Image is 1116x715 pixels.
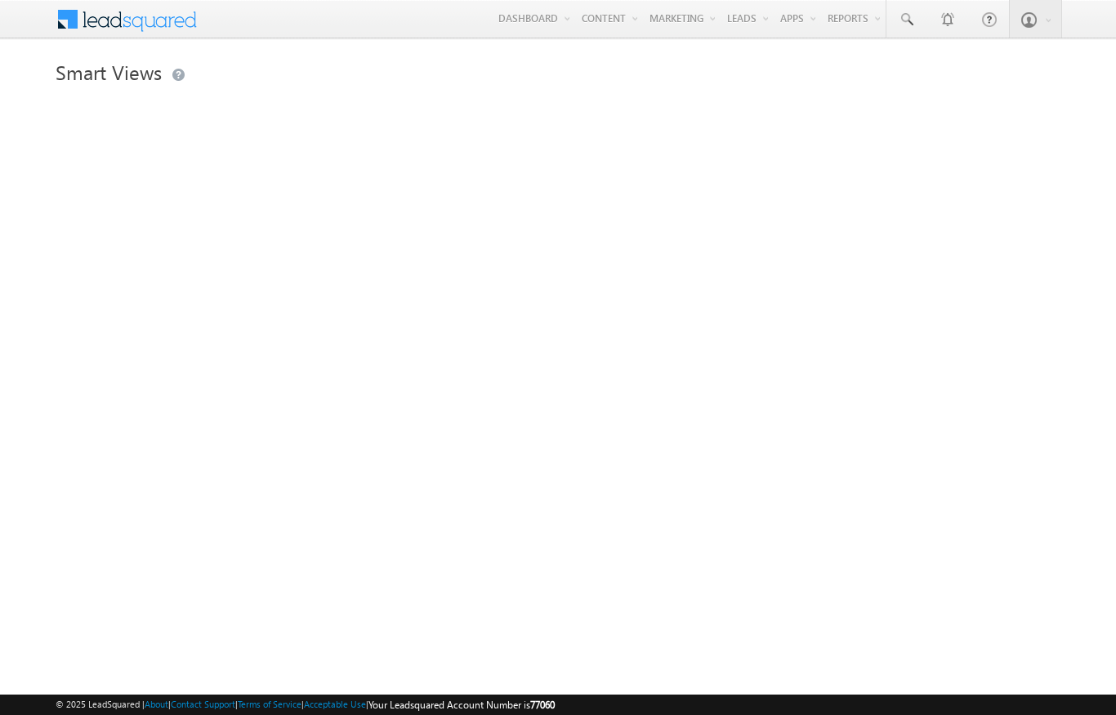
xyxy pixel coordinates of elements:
[368,699,555,711] span: Your Leadsquared Account Number is
[145,699,168,709] a: About
[304,699,366,709] a: Acceptable Use
[171,699,235,709] a: Contact Support
[530,699,555,711] span: 77060
[238,699,301,709] a: Terms of Service
[56,697,555,713] span: © 2025 LeadSquared | | | | |
[56,59,162,85] span: Smart Views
